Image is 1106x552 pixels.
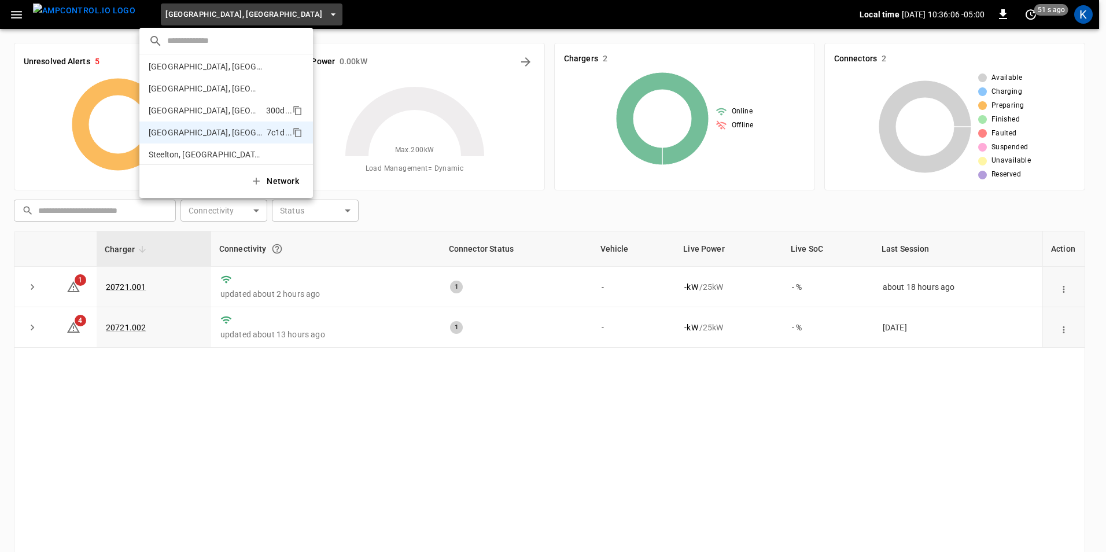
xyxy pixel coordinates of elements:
[149,127,262,138] p: [GEOGRAPHIC_DATA], [GEOGRAPHIC_DATA]
[149,83,261,94] p: [GEOGRAPHIC_DATA], [GEOGRAPHIC_DATA] - 20306
[292,126,304,139] div: copy
[149,61,263,72] p: [GEOGRAPHIC_DATA], [GEOGRAPHIC_DATA]
[149,149,261,160] p: Steelton, [GEOGRAPHIC_DATA]
[292,104,304,117] div: copy
[149,105,261,116] p: [GEOGRAPHIC_DATA], [GEOGRAPHIC_DATA]
[244,170,308,193] button: Network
